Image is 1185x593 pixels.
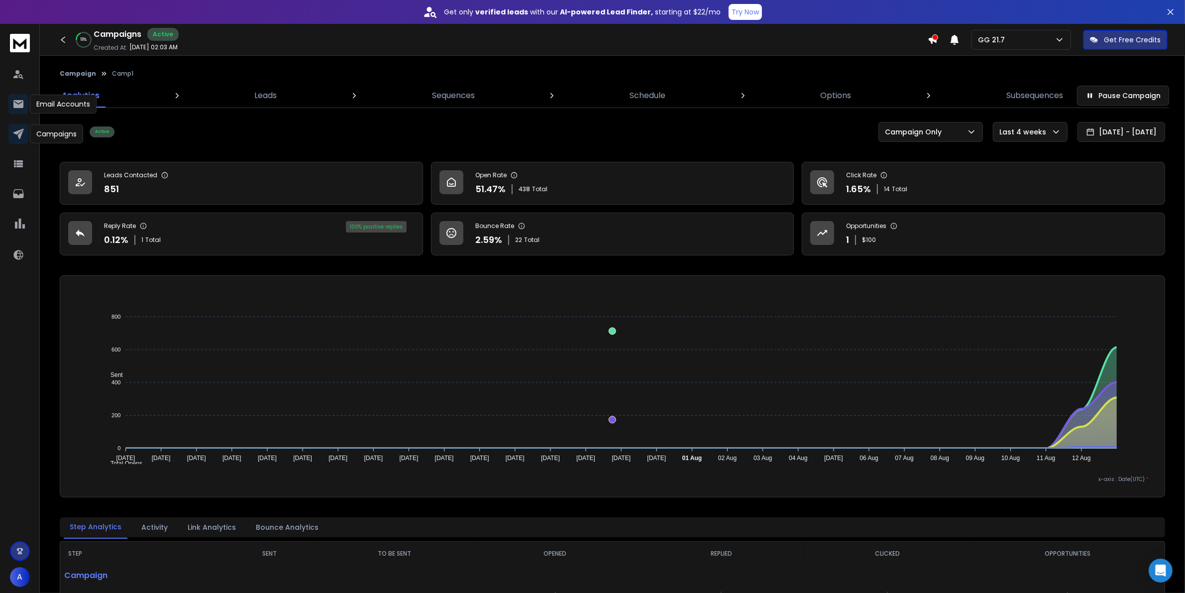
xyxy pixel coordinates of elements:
[111,347,120,353] tspan: 600
[187,455,206,462] tspan: [DATE]
[30,124,83,143] div: Campaigns
[141,236,143,244] span: 1
[647,455,666,462] tspan: [DATE]
[519,185,530,193] span: 438
[10,567,30,587] button: A
[846,233,849,247] p: 1
[62,90,100,102] p: Analytics
[624,84,671,108] a: Schedule
[60,162,423,205] a: Leads Contacted851
[60,542,221,566] th: STEP
[60,566,221,586] p: Campaign
[846,182,871,196] p: 1.65 %
[135,516,174,538] button: Activity
[1104,35,1161,45] p: Get Free Credits
[885,127,946,137] p: Campaign Only
[638,542,804,566] th: REPLIED
[258,455,277,462] tspan: [DATE]
[103,371,123,378] span: Sent
[1072,455,1090,462] tspan: 12 Aug
[129,43,178,51] p: [DATE] 02:03 AM
[541,455,560,462] tspan: [DATE]
[732,7,759,17] p: Try Now
[222,455,241,462] tspan: [DATE]
[612,455,631,462] tspan: [DATE]
[475,182,506,196] p: 51.47 %
[221,542,317,566] th: SENT
[64,516,127,539] button: Step Analytics
[895,455,914,462] tspan: 07 Aug
[470,455,489,462] tspan: [DATE]
[729,4,762,20] button: Try Now
[515,236,522,244] span: 22
[400,455,419,462] tspan: [DATE]
[682,455,702,462] tspan: 01 Aug
[254,90,277,102] p: Leads
[475,222,514,230] p: Bounce Rate
[532,185,547,193] span: Total
[76,475,1149,483] p: x-axis : Date(UTC)
[802,162,1165,205] a: Click Rate1.65%14Total
[846,171,876,179] p: Click Rate
[999,127,1050,137] p: Last 4 weeks
[789,455,807,462] tspan: 04 Aug
[317,542,472,566] th: TO BE SENT
[576,455,595,462] tspan: [DATE]
[560,7,653,17] strong: AI-powered Lead Finder,
[145,236,161,244] span: Total
[475,233,502,247] p: 2.59 %
[112,70,133,78] p: Camp1
[60,213,423,255] a: Reply Rate0.12%1Total100% positive replies
[104,233,128,247] p: 0.12 %
[30,95,97,114] div: Email Accounts
[1000,84,1069,108] a: Subsequences
[472,542,639,566] th: OPENED
[248,84,283,108] a: Leads
[104,222,136,230] p: Reply Rate
[293,455,312,462] tspan: [DATE]
[860,455,878,462] tspan: 06 Aug
[1001,455,1020,462] tspan: 10 Aug
[824,455,843,462] tspan: [DATE]
[802,213,1165,255] a: Opportunities1$100
[81,37,87,43] p: 18 %
[111,412,120,418] tspan: 200
[10,34,30,52] img: logo
[1077,122,1165,142] button: [DATE] - [DATE]
[506,455,525,462] tspan: [DATE]
[56,84,106,108] a: Analytics
[821,90,852,102] p: Options
[931,455,949,462] tspan: 08 Aug
[970,542,1165,566] th: OPPORTUNITIES
[804,542,970,566] th: CLICKED
[346,221,407,233] div: 100 % positive replies
[328,455,347,462] tspan: [DATE]
[630,90,665,102] p: Schedule
[111,379,120,385] tspan: 400
[815,84,858,108] a: Options
[431,213,794,255] a: Bounce Rate2.59%22Total
[966,455,984,462] tspan: 09 Aug
[152,455,171,462] tspan: [DATE]
[1077,86,1169,106] button: Pause Campaign
[475,7,528,17] strong: verified leads
[475,171,507,179] p: Open Rate
[884,185,890,193] span: 14
[94,28,141,40] h1: Campaigns
[1083,30,1168,50] button: Get Free Credits
[250,516,324,538] button: Bounce Analytics
[90,126,114,137] div: Active
[1149,559,1173,583] div: Open Intercom Messenger
[103,460,142,467] span: Total Opens
[1037,455,1055,462] tspan: 11 Aug
[182,516,242,538] button: Link Analytics
[117,445,120,451] tspan: 0
[718,455,737,462] tspan: 02 Aug
[432,90,475,102] p: Sequences
[111,314,120,320] tspan: 800
[60,70,96,78] button: Campaign
[104,171,157,179] p: Leads Contacted
[426,84,481,108] a: Sequences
